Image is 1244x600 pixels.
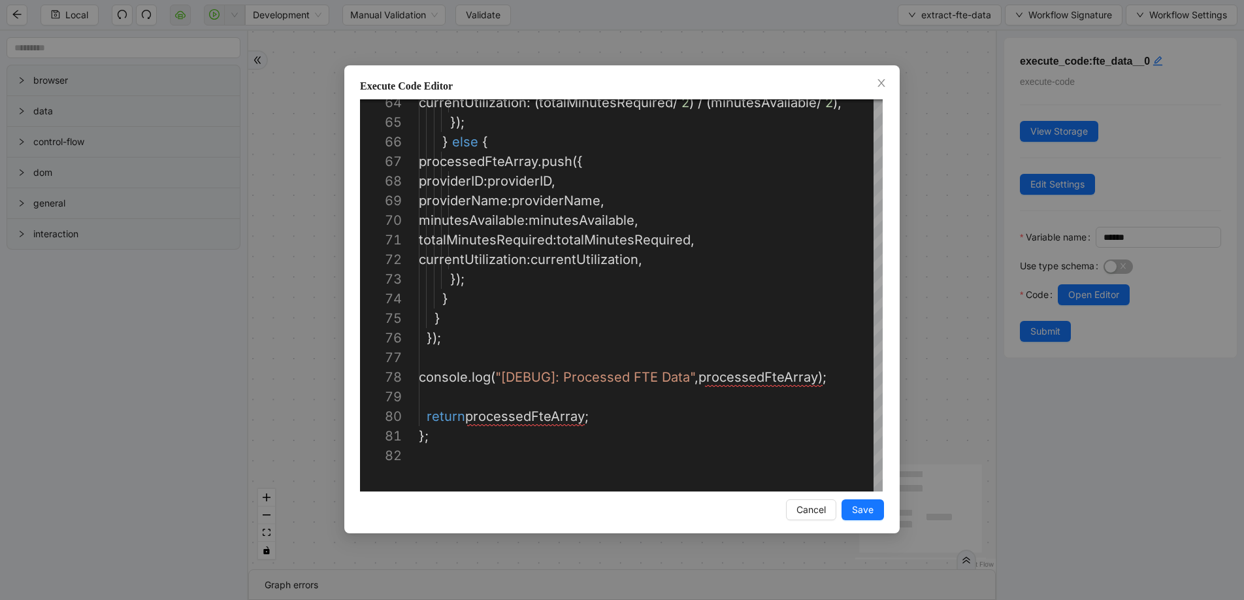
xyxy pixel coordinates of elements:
[472,369,491,385] span: log
[419,173,483,189] span: providerID
[796,503,826,517] span: Cancel
[600,193,604,208] span: ,
[542,154,572,169] span: push
[442,291,448,307] span: }
[419,369,468,385] span: console
[529,212,634,228] span: minutesAvailable
[527,252,531,267] span: :
[360,152,402,171] div: 67
[360,367,402,387] div: 78
[434,310,440,326] span: }
[360,132,402,152] div: 66
[360,426,402,446] div: 81
[786,499,836,520] button: Cancel
[360,78,884,94] div: Execute Code Editor
[691,232,695,248] span: ,
[452,134,478,150] span: else
[487,173,551,189] span: providerID
[695,369,698,385] span: ,
[876,78,887,88] span: close
[419,252,527,267] span: currentUtilization
[360,387,402,407] div: 79
[483,173,487,189] span: :
[360,112,402,132] div: 65
[450,271,465,287] span: });
[360,348,402,367] div: 77
[360,407,402,426] div: 80
[638,252,642,267] span: ,
[491,369,495,385] span: (
[360,289,402,308] div: 74
[419,154,538,169] span: processedFteArray
[698,369,818,385] span: processedFteArray
[360,446,402,465] div: 82
[585,408,589,424] span: ;
[360,250,402,269] div: 72
[874,76,889,91] button: Close
[531,252,638,267] span: currentUtilization
[360,171,402,191] div: 68
[553,232,557,248] span: :
[360,191,402,210] div: 69
[634,212,638,228] span: ,
[572,154,583,169] span: ({
[465,408,585,424] span: processedFteArray
[360,308,402,328] div: 75
[538,154,542,169] span: .
[495,369,695,385] span: "[DEBUG]: Processed FTE Data"
[842,499,884,520] button: Save
[551,173,555,189] span: ,
[419,193,508,208] span: providerName
[450,114,465,130] span: });
[557,232,691,248] span: totalMinutesRequired
[360,210,402,230] div: 70
[482,134,488,150] span: {
[852,503,874,517] span: Save
[508,193,512,208] span: :
[818,369,827,385] span: );
[468,369,472,385] span: .
[427,408,465,424] span: return
[419,212,525,228] span: minutesAvailable
[442,134,448,150] span: }
[419,232,553,248] span: totalMinutesRequired
[512,193,600,208] span: providerName
[360,269,402,289] div: 73
[360,328,402,348] div: 76
[525,212,529,228] span: :
[419,428,429,444] span: };
[360,230,402,250] div: 71
[427,330,441,346] span: });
